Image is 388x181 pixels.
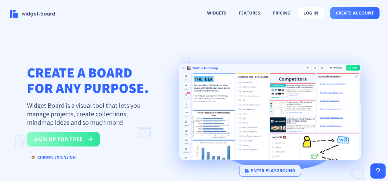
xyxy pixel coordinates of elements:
[298,7,324,19] button: log in
[10,10,55,18] img: logo-name.svg
[267,7,296,19] button: pricing
[233,7,266,19] button: features
[32,156,35,159] img: chrome.svg
[202,7,232,19] button: widgets
[336,11,374,15] span: create account
[27,153,80,162] button: chrome extension
[27,156,80,162] a: chrome extension
[239,165,301,177] button: enter playground
[27,132,100,146] button: sign up for free
[330,7,380,19] button: create account
[27,65,149,96] h1: CREATE A BOARD FOR ANY PURPOSE.
[245,169,249,173] img: logo.svg
[27,101,148,127] p: Widget Board is a visual tool that lets you manage projects, create collections, mindmap ideas an...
